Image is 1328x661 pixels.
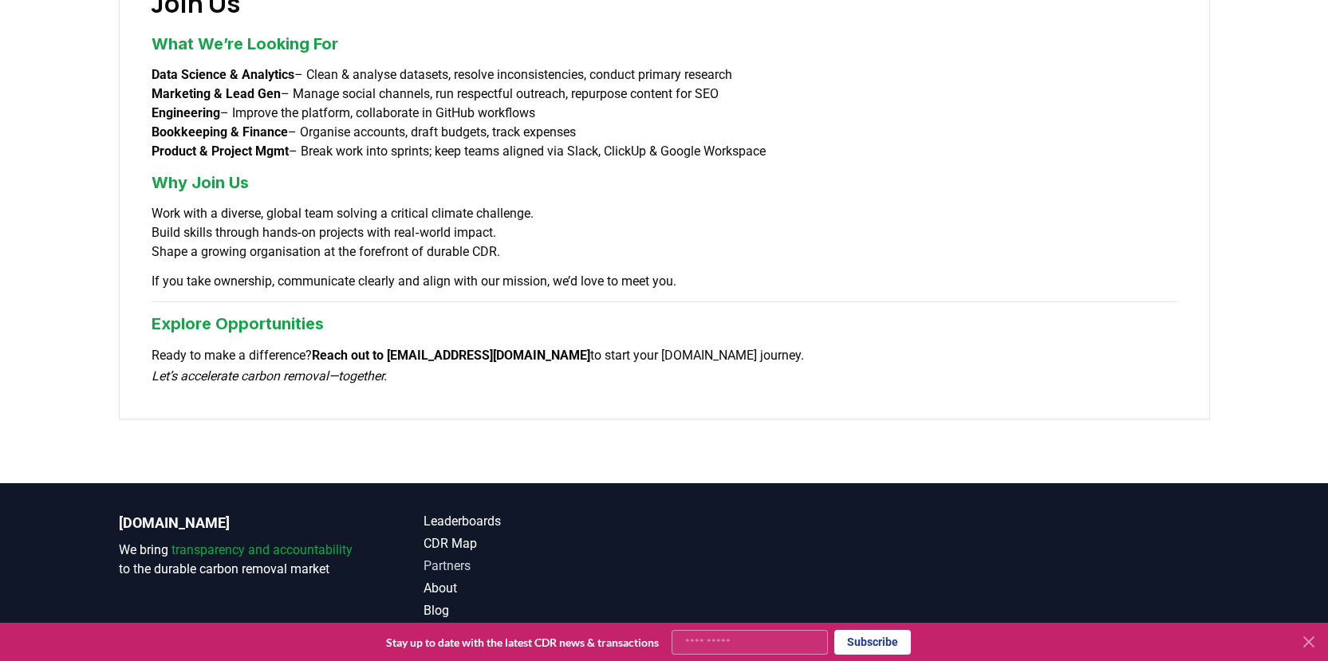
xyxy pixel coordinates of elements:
[152,105,220,120] strong: Engineering
[152,242,1177,262] li: Shape a growing organisation at the forefront of durable CDR.
[152,65,1177,85] li: – Clean & analyse datasets, resolve inconsistencies, conduct primary research
[152,124,288,140] strong: Bookkeeping & Finance
[152,271,1177,292] p: If you take ownership, communicate clearly and align with our mission, we’d love to meet you.
[152,345,1177,387] p: Ready to make a difference? to start your [DOMAIN_NAME] journey.
[152,368,387,384] em: Let’s accelerate carbon removal—together.
[424,557,664,576] a: Partners
[152,123,1177,142] li: – Organise accounts, draft budgets, track expenses
[152,204,1177,223] li: Work with a diverse, global team solving a critical climate challenge.
[424,579,664,598] a: About
[152,142,1177,161] li: – Break work into sprints; keep teams aligned via Slack, ClickUp & Google Workspace
[152,67,294,82] strong: Data Science & Analytics
[152,32,1177,56] h3: What We’re Looking For
[424,512,664,531] a: Leaderboards
[424,601,664,620] a: Blog
[152,86,281,101] strong: Marketing & Lead Gen
[171,542,353,557] span: transparency and accountability
[152,171,1177,195] h3: Why Join Us
[152,223,1177,242] li: Build skills through hands‑on projects with real‑world impact.
[152,104,1177,123] li: – Improve the platform, collaborate in GitHub workflows
[119,541,360,579] p: We bring to the durable carbon removal market
[312,348,590,363] strong: Reach out to [EMAIL_ADDRESS][DOMAIN_NAME]
[119,512,360,534] p: [DOMAIN_NAME]
[152,312,1177,336] h3: Explore Opportunities
[152,144,289,159] strong: Product & Project Mgmt
[152,85,1177,104] li: – Manage social channels, run respectful outreach, repurpose content for SEO
[424,534,664,553] a: CDR Map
